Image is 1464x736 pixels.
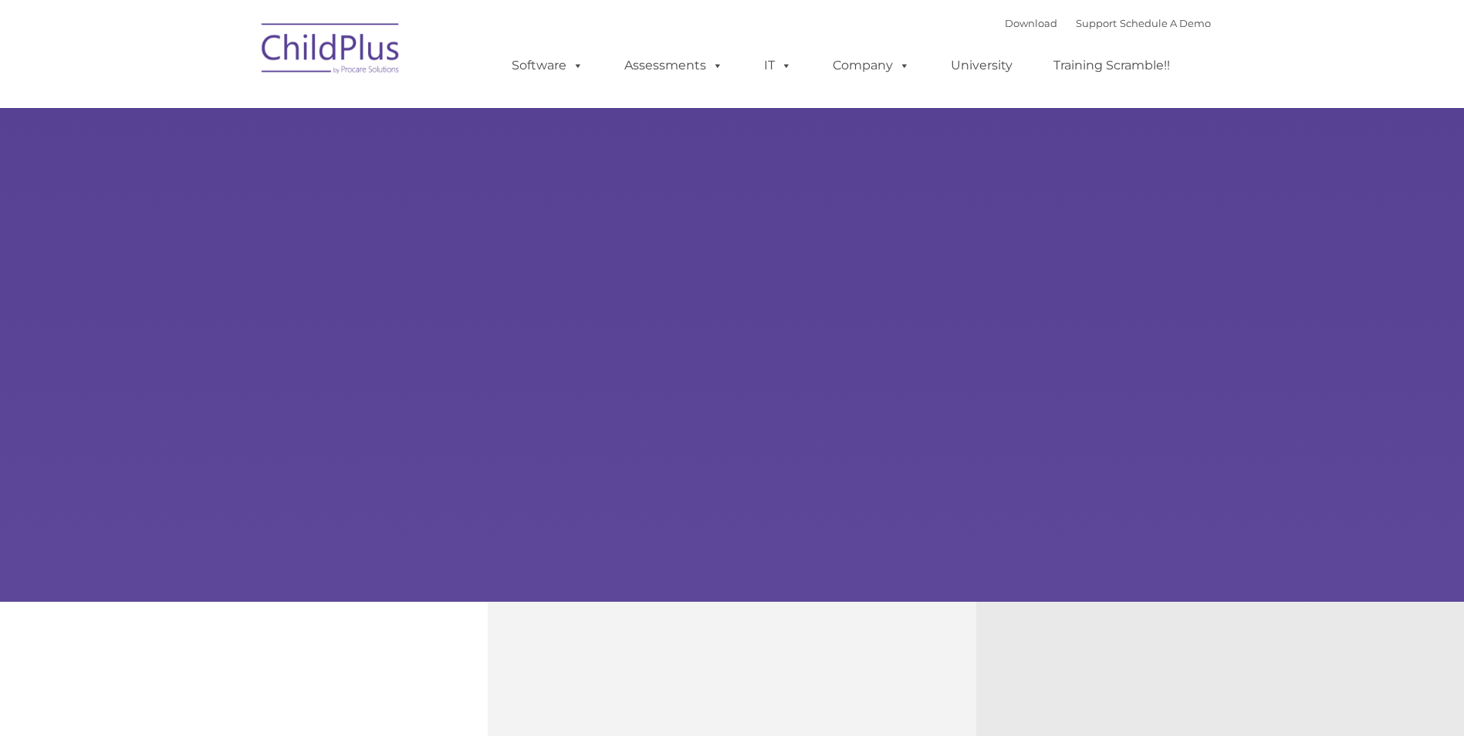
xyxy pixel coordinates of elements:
a: Assessments [609,50,739,81]
a: Schedule A Demo [1120,17,1211,29]
img: ChildPlus by Procare Solutions [254,12,408,89]
a: IT [749,50,807,81]
font: | [1005,17,1211,29]
a: Software [496,50,599,81]
a: Support [1076,17,1117,29]
a: Download [1005,17,1057,29]
a: Training Scramble!! [1038,50,1185,81]
a: University [935,50,1028,81]
a: Company [817,50,925,81]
